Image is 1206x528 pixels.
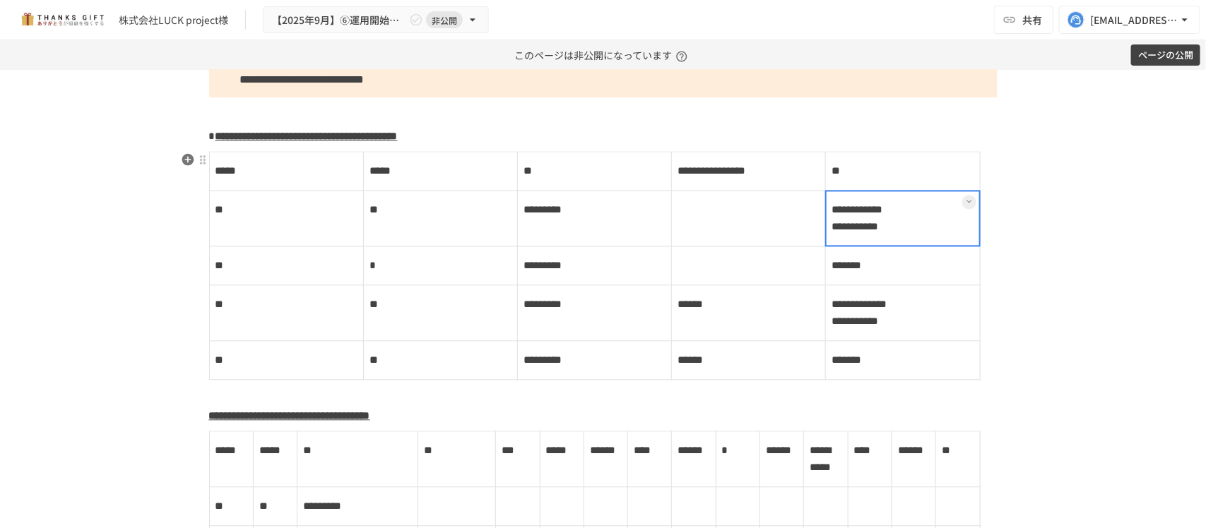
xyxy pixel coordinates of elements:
div: [EMAIL_ADDRESS][DOMAIN_NAME] [1090,11,1178,29]
button: 【2025年9月】⑥運用開始後3回目 振り返りMTG非公開 [263,6,489,34]
span: 非公開 [426,13,463,28]
button: [EMAIL_ADDRESS][DOMAIN_NAME] [1059,6,1200,34]
img: mMP1OxWUAhQbsRWCurg7vIHe5HqDpP7qZo7fRoNLXQh [17,8,107,31]
p: このページは非公開になっています [514,40,692,70]
button: ページの公開 [1131,44,1200,66]
div: 株式会社LUCK project様 [119,13,228,28]
span: 【2025年9月】⑥運用開始後3回目 振り返りMTG [272,11,406,29]
button: 共有 [994,6,1053,34]
span: 共有 [1022,12,1042,28]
